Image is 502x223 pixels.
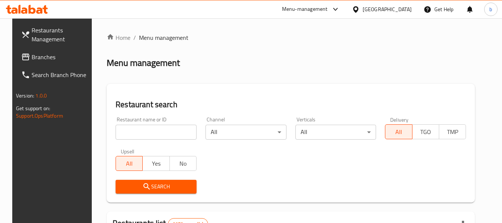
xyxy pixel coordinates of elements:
[107,33,130,42] a: Home
[116,180,197,194] button: Search
[16,91,34,101] span: Version:
[415,127,436,137] span: TGO
[173,158,194,169] span: No
[15,66,96,84] a: Search Branch Phone
[412,124,439,139] button: TGO
[35,91,47,101] span: 1.0.0
[489,5,492,13] span: b
[16,103,50,113] span: Get support on:
[32,70,90,79] span: Search Branch Phone
[116,156,143,171] button: All
[142,156,169,171] button: Yes
[390,117,409,122] label: Delivery
[15,21,96,48] a: Restaurants Management
[139,33,188,42] span: Menu management
[16,111,63,121] a: Support.OpsPlatform
[295,125,376,140] div: All
[119,158,140,169] span: All
[32,52,90,61] span: Branches
[388,127,409,137] span: All
[439,124,466,139] button: TMP
[146,158,166,169] span: Yes
[385,124,412,139] button: All
[121,149,135,154] label: Upsell
[205,125,286,140] div: All
[442,127,463,137] span: TMP
[122,182,191,191] span: Search
[107,33,475,42] nav: breadcrumb
[116,99,466,110] h2: Restaurant search
[282,5,328,14] div: Menu-management
[15,48,96,66] a: Branches
[363,5,412,13] div: [GEOGRAPHIC_DATA]
[133,33,136,42] li: /
[169,156,197,171] button: No
[116,125,197,140] input: Search for restaurant name or ID..
[107,57,180,69] h2: Menu management
[32,26,90,44] span: Restaurants Management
